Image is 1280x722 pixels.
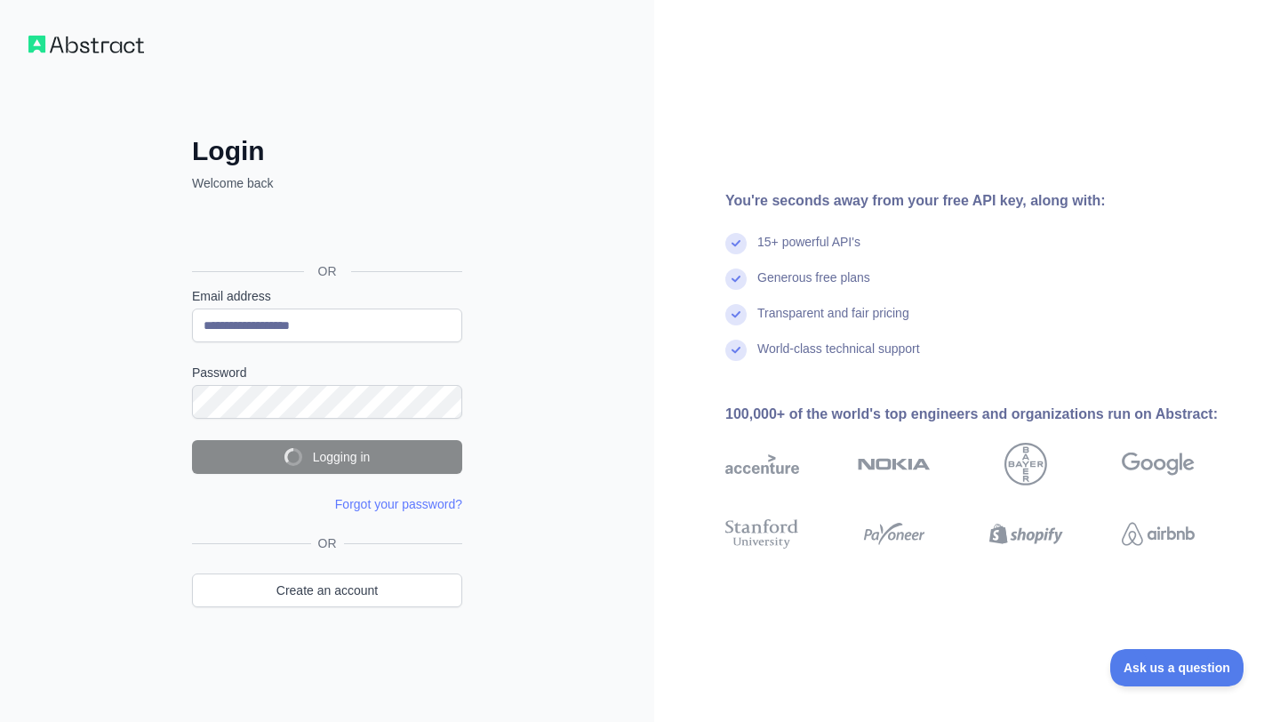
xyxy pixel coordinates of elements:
img: check mark [725,340,747,361]
img: check mark [725,233,747,254]
img: nokia [858,443,932,485]
img: payoneer [858,516,932,552]
div: Generous free plans [757,269,870,304]
span: OR [311,534,344,552]
label: Password [192,364,462,381]
img: bayer [1004,443,1047,485]
img: check mark [725,304,747,325]
a: Create an account [192,574,462,607]
img: google [1122,443,1196,485]
img: airbnb [1122,516,1196,552]
img: shopify [989,516,1063,552]
img: Workflow [28,36,144,53]
button: Logging in [192,440,462,474]
div: You're seconds away from your free API key, along with: [725,190,1252,212]
img: accenture [725,443,799,485]
iframe: Sign in with Google Button [183,212,468,251]
div: World-class technical support [757,340,920,375]
a: Forgot your password? [335,497,462,511]
label: Email address [192,287,462,305]
p: Welcome back [192,174,462,192]
img: stanford university [725,516,799,552]
img: check mark [725,269,747,290]
span: OR [304,262,351,280]
div: 100,000+ of the world's top engineers and organizations run on Abstract: [725,404,1252,425]
h2: Login [192,135,462,167]
iframe: Toggle Customer Support [1110,649,1244,686]
div: Transparent and fair pricing [757,304,909,340]
div: 15+ powerful API's [757,233,860,269]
